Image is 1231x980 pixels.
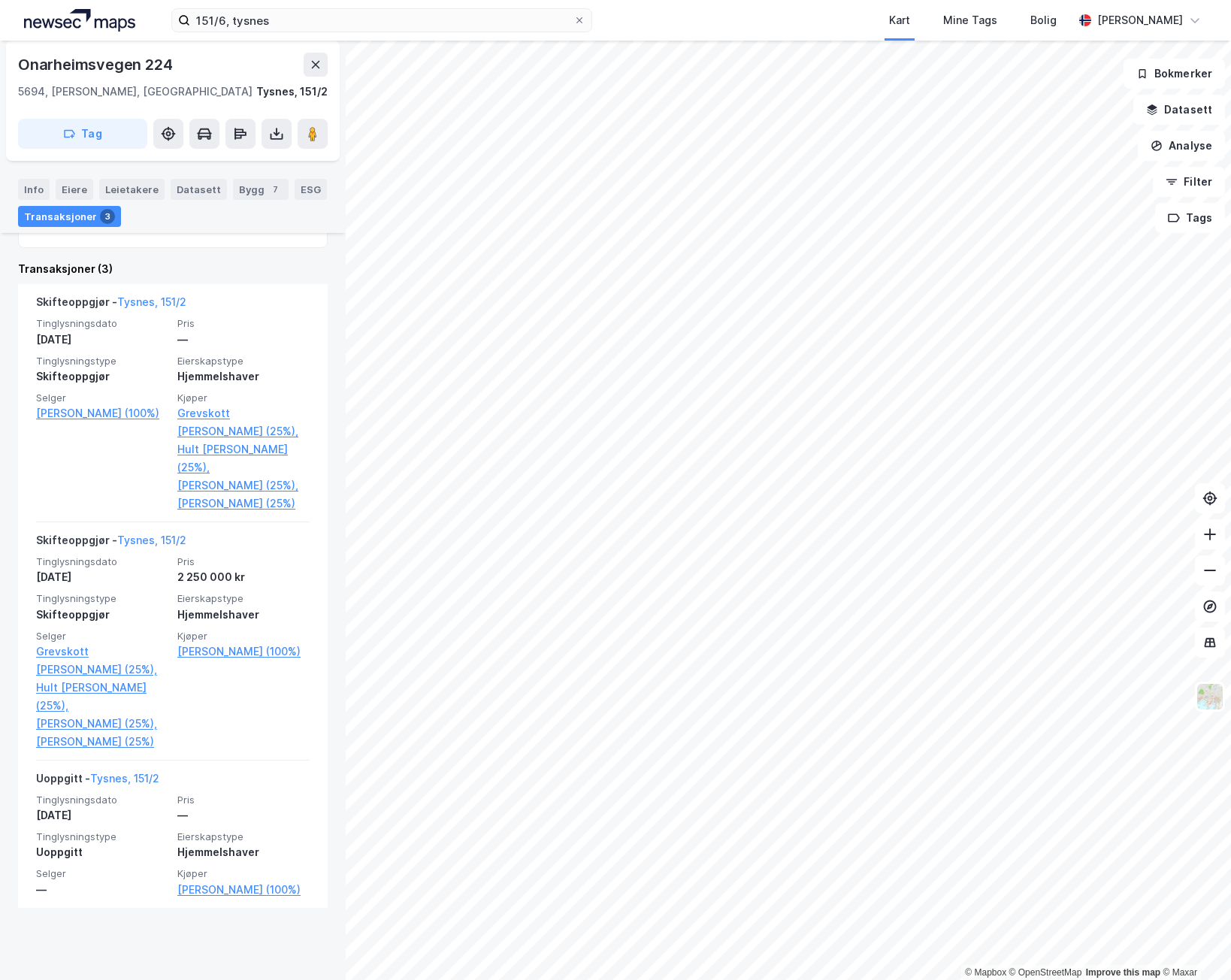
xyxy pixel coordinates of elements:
[177,355,310,367] span: Eierskapstype
[1138,131,1225,161] button: Analyse
[177,568,310,586] div: 2 250 000 kr
[36,531,186,555] div: Skifteoppgjør -
[965,967,1006,978] a: Mapbox
[36,592,168,605] span: Tinglysningstype
[18,179,50,200] div: Info
[1196,682,1224,711] img: Z
[177,592,310,605] span: Eierskapstype
[18,260,328,278] div: Transaksjoner (3)
[1030,11,1057,29] div: Bolig
[177,404,310,440] a: Grevskott [PERSON_NAME] (25%),
[177,830,310,843] span: Eierskapstype
[177,843,310,861] div: Hjemmelshaver
[36,293,186,317] div: Skifteoppgjør -
[177,331,310,349] div: —
[1086,967,1160,978] a: Improve this map
[36,867,168,880] span: Selger
[1009,967,1082,978] a: OpenStreetMap
[56,179,93,200] div: Eiere
[36,770,159,794] div: Uoppgitt -
[18,206,121,227] div: Transaksjoner
[177,495,310,513] a: [PERSON_NAME] (25%)
[177,317,310,330] span: Pris
[18,83,253,101] div: 5694, [PERSON_NAME], [GEOGRAPHIC_DATA]
[177,555,310,568] span: Pris
[268,182,283,197] div: 7
[36,679,168,715] a: Hult [PERSON_NAME] (25%),
[177,794,310,806] span: Pris
[36,806,168,824] div: [DATE]
[18,53,175,77] div: Onarheimsvegen 224
[177,867,310,880] span: Kjøper
[177,367,310,386] div: Hjemmelshaver
[36,643,168,679] a: Grevskott [PERSON_NAME] (25%),
[36,392,168,404] span: Selger
[117,534,186,546] a: Tysnes, 151/2
[36,404,168,422] a: [PERSON_NAME] (100%)
[18,119,147,149] button: Tag
[177,630,310,643] span: Kjøper
[177,881,310,899] a: [PERSON_NAME] (100%)
[177,392,310,404] span: Kjøper
[190,9,573,32] input: Søk på adresse, matrikkel, gårdeiere, leietakere eller personer
[36,367,168,386] div: Skifteoppgjør
[36,606,168,624] div: Skifteoppgjør
[1097,11,1183,29] div: [PERSON_NAME]
[256,83,328,101] div: Tysnes, 151/2
[36,355,168,367] span: Tinglysningstype
[36,715,168,733] a: [PERSON_NAME] (25%),
[295,179,327,200] div: ESG
[171,179,227,200] div: Datasett
[90,772,159,785] a: Tysnes, 151/2
[1133,95,1225,125] button: Datasett
[177,476,310,495] a: [PERSON_NAME] (25%),
[100,209,115,224] div: 3
[36,317,168,330] span: Tinglysningsdato
[36,881,168,899] div: —
[36,568,168,586] div: [DATE]
[177,606,310,624] div: Hjemmelshaver
[24,9,135,32] img: logo.a4113a55bc3d86da70a041830d287a7e.svg
[36,555,168,568] span: Tinglysningsdato
[1156,908,1231,980] div: Kontrollprogram for chat
[1156,908,1231,980] iframe: Chat Widget
[36,733,168,751] a: [PERSON_NAME] (25%)
[99,179,165,200] div: Leietakere
[36,843,168,861] div: Uoppgitt
[889,11,910,29] div: Kart
[1153,167,1225,197] button: Filter
[1124,59,1225,89] button: Bokmerker
[943,11,997,29] div: Mine Tags
[36,630,168,643] span: Selger
[177,806,310,824] div: —
[117,295,186,308] a: Tysnes, 151/2
[36,794,168,806] span: Tinglysningsdato
[233,179,289,200] div: Bygg
[36,830,168,843] span: Tinglysningstype
[177,440,310,476] a: Hult [PERSON_NAME] (25%),
[36,331,168,349] div: [DATE]
[1155,203,1225,233] button: Tags
[177,643,310,661] a: [PERSON_NAME] (100%)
